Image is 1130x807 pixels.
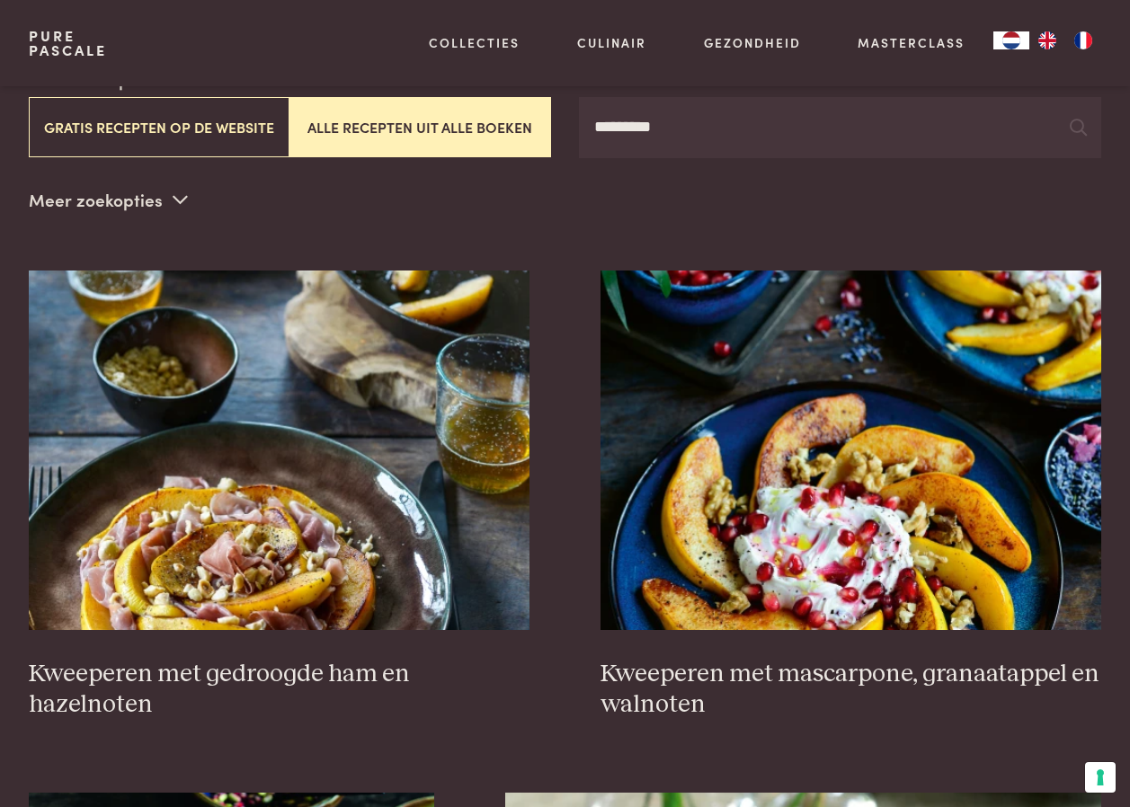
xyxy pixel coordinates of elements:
[429,33,520,52] a: Collecties
[29,659,529,721] h3: Kweeperen met gedroogde ham en hazelnoten
[601,270,1101,721] a: Kweeperen met mascarpone, granaatappel en walnoten Kweeperen met mascarpone, granaatappel en waln...
[289,97,550,157] button: Alle recepten uit alle boeken
[29,97,289,157] button: Gratis recepten op de website
[993,31,1029,49] a: NL
[29,270,529,630] img: Kweeperen met gedroogde ham en hazelnoten
[29,186,188,213] p: Meer zoekopties
[1029,31,1065,49] a: EN
[704,33,801,52] a: Gezondheid
[601,659,1101,721] h3: Kweeperen met mascarpone, granaatappel en walnoten
[858,33,965,52] a: Masterclass
[29,29,107,58] a: PurePascale
[29,270,529,721] a: Kweeperen met gedroogde ham en hazelnoten Kweeperen met gedroogde ham en hazelnoten
[993,31,1029,49] div: Language
[577,33,646,52] a: Culinair
[1065,31,1101,49] a: FR
[1085,762,1116,793] button: Uw voorkeuren voor toestemming voor trackingtechnologieën
[1029,31,1101,49] ul: Language list
[601,270,1101,630] img: Kweeperen met mascarpone, granaatappel en walnoten
[993,31,1101,49] aside: Language selected: Nederlands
